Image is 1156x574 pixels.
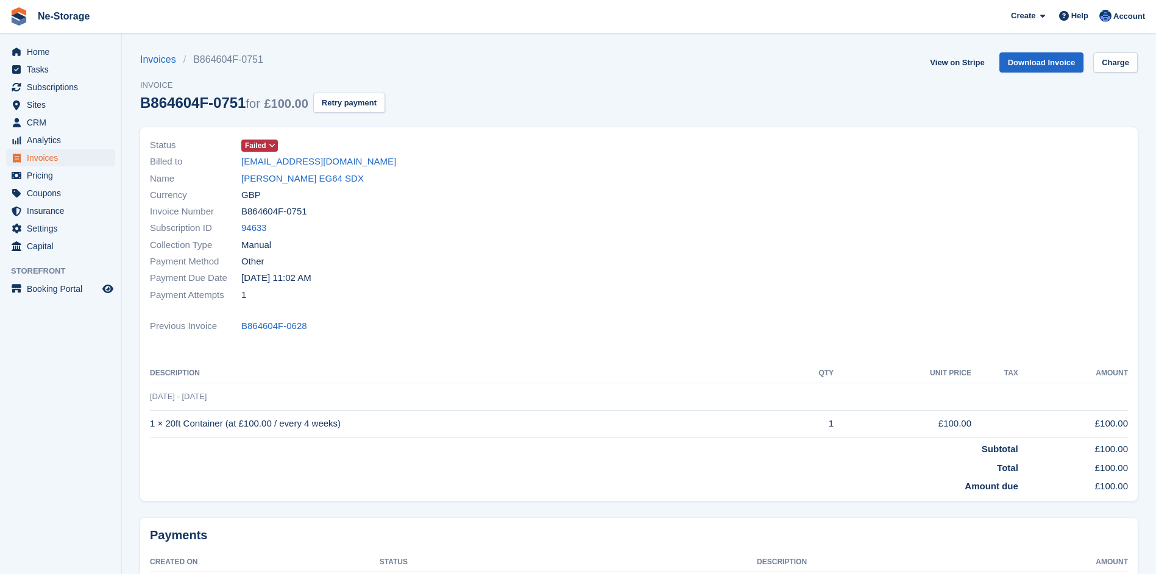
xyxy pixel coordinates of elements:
[6,79,115,96] a: menu
[150,553,380,572] th: Created On
[1113,10,1145,23] span: Account
[140,52,183,67] a: Invoices
[150,138,241,152] span: Status
[101,282,115,296] a: Preview store
[150,364,784,383] th: Description
[1093,52,1138,73] a: Charge
[150,221,241,235] span: Subscription ID
[27,220,100,237] span: Settings
[380,553,757,572] th: Status
[150,410,784,438] td: 1 × 20ft Container (at £100.00 / every 4 weeks)
[150,288,241,302] span: Payment Attempts
[27,202,100,219] span: Insurance
[971,364,1018,383] th: Tax
[241,238,271,252] span: Manual
[27,149,100,166] span: Invoices
[834,410,971,438] td: £100.00
[241,221,267,235] a: 94633
[241,319,307,333] a: B864604F-0628
[1020,553,1128,572] th: Amount
[27,61,100,78] span: Tasks
[784,364,834,383] th: QTY
[6,132,115,149] a: menu
[1099,10,1112,22] img: Karol Carter
[1071,10,1088,22] span: Help
[6,149,115,166] a: menu
[6,238,115,255] a: menu
[150,528,1128,543] h2: Payments
[965,481,1018,491] strong: Amount due
[6,96,115,113] a: menu
[1018,410,1128,438] td: £100.00
[140,94,308,111] div: B864604F-0751
[241,205,307,219] span: B864604F-0751
[6,61,115,78] a: menu
[150,155,241,169] span: Billed to
[6,185,115,202] a: menu
[27,280,100,297] span: Booking Portal
[150,271,241,285] span: Payment Due Date
[241,138,278,152] a: Failed
[241,271,311,285] time: 2025-10-02 10:02:13 UTC
[6,280,115,297] a: menu
[6,167,115,184] a: menu
[246,97,260,110] span: for
[925,52,989,73] a: View on Stripe
[150,188,241,202] span: Currency
[27,79,100,96] span: Subscriptions
[997,462,1018,473] strong: Total
[27,43,100,60] span: Home
[140,79,385,91] span: Invoice
[6,43,115,60] a: menu
[10,7,28,26] img: stora-icon-8386f47178a22dfd0bd8f6a31ec36ba5ce8667c1dd55bd0f319d3a0aa187defe.svg
[1018,438,1128,456] td: £100.00
[27,114,100,131] span: CRM
[150,238,241,252] span: Collection Type
[150,255,241,269] span: Payment Method
[150,205,241,219] span: Invoice Number
[150,319,241,333] span: Previous Invoice
[264,97,308,110] span: £100.00
[1011,10,1035,22] span: Create
[245,140,266,151] span: Failed
[6,220,115,237] a: menu
[313,93,385,113] button: Retry payment
[834,364,971,383] th: Unit Price
[757,553,1020,572] th: Description
[241,288,246,302] span: 1
[241,255,264,269] span: Other
[241,155,396,169] a: [EMAIL_ADDRESS][DOMAIN_NAME]
[27,185,100,202] span: Coupons
[27,96,100,113] span: Sites
[11,265,121,277] span: Storefront
[1018,475,1128,494] td: £100.00
[1018,364,1128,383] th: Amount
[27,132,100,149] span: Analytics
[1018,456,1128,475] td: £100.00
[6,114,115,131] a: menu
[6,202,115,219] a: menu
[999,52,1084,73] a: Download Invoice
[27,167,100,184] span: Pricing
[150,392,207,401] span: [DATE] - [DATE]
[150,172,241,186] span: Name
[140,52,385,67] nav: breadcrumbs
[241,172,364,186] a: [PERSON_NAME] EG64 SDX
[241,188,261,202] span: GBP
[784,410,834,438] td: 1
[982,444,1018,454] strong: Subtotal
[27,238,100,255] span: Capital
[33,6,94,26] a: Ne-Storage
